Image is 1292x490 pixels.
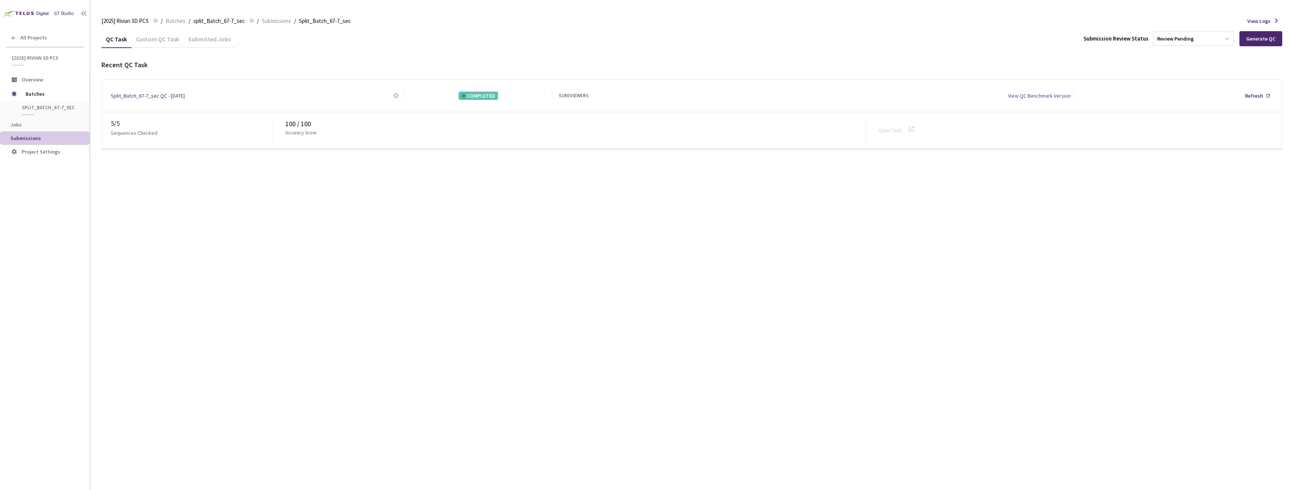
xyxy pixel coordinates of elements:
[459,92,498,100] div: COMPLETED
[1247,17,1271,25] span: View Logs
[285,119,866,129] div: 100 / 100
[166,17,186,26] span: Batches
[164,17,187,25] a: Batches
[20,35,47,41] span: All Projects
[11,135,41,142] span: Submissions
[111,92,185,100] a: Split_Batch_67-7_sec QC - [DATE]
[1246,36,1275,42] div: Generate QC
[1157,35,1194,42] div: Review Pending
[161,17,163,26] li: /
[559,92,589,100] div: 51 REVIEWERS
[26,86,77,101] span: Batches
[101,35,131,48] div: QC Task
[54,10,74,17] div: GT Studio
[101,17,149,26] span: [2025] Rivian 3D PCS
[257,17,259,26] li: /
[260,17,293,25] a: Submissions
[1084,34,1149,43] div: Submission Review Status
[285,129,316,137] p: Accuracy Score
[1245,92,1263,100] div: Refresh
[878,127,902,134] a: Open Task
[184,35,235,48] div: Submitted Jobs
[11,121,22,128] span: Jobs
[1008,92,1071,100] div: View QC Benchmark Version
[262,17,291,26] span: Submissions
[299,17,351,26] span: Split_Batch_67-7_sec
[12,55,79,61] span: [2025] Rivian 3D PCS
[22,104,77,111] span: split_Batch_67-7_sec
[22,76,43,83] span: Overview
[131,35,184,48] div: Custom QC Task
[193,17,245,26] span: split_Batch_67-7_sec
[111,118,273,129] div: 5 / 5
[294,17,296,26] li: /
[101,60,1282,70] div: Recent QC Task
[22,148,60,155] span: Project Settings
[111,129,157,137] p: Sequences Checked
[189,17,190,26] li: /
